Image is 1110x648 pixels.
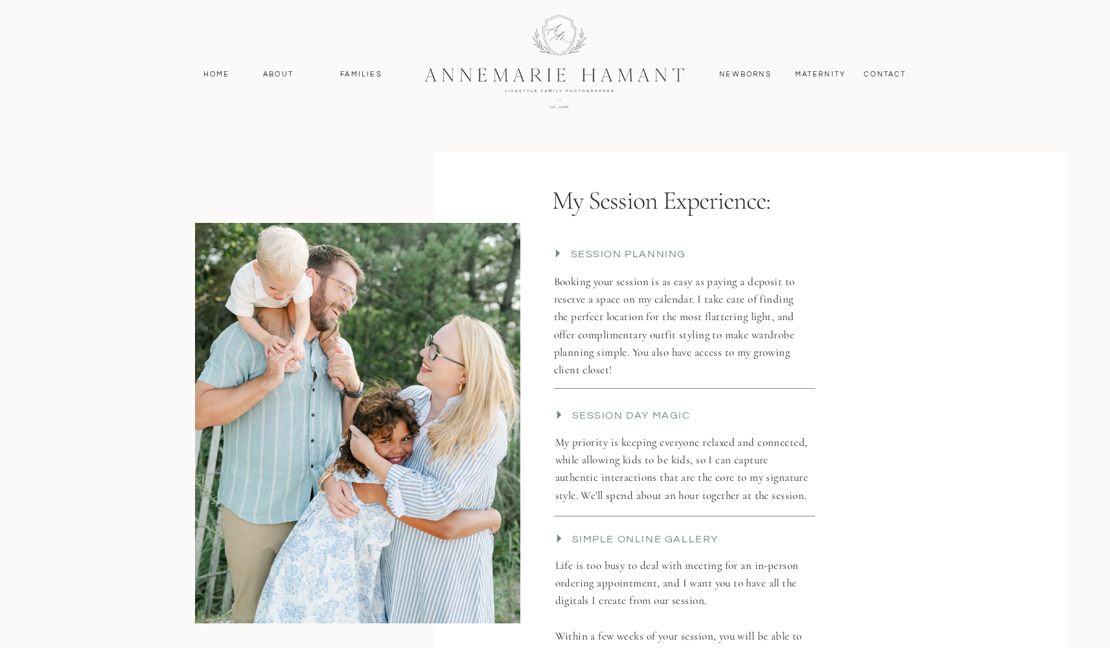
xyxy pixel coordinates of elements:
[554,273,809,379] p: Booking your session is as easy as paying a deposit to reserve a space on my calendar. I take car...
[555,434,813,507] p: My priority is keeping everyone relaxed and connected, while allowing kids to be kids, so I can c...
[552,185,825,222] h2: My session experience:
[572,532,822,554] h3: Simple Online Gallery
[857,69,914,80] a: contact
[198,69,236,80] a: Home
[571,247,802,269] h3: Session planning
[332,69,391,80] a: Families
[572,408,803,430] h3: Session day magic
[260,69,297,80] a: About
[795,69,845,80] a: MAternity
[715,69,777,80] a: Newborns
